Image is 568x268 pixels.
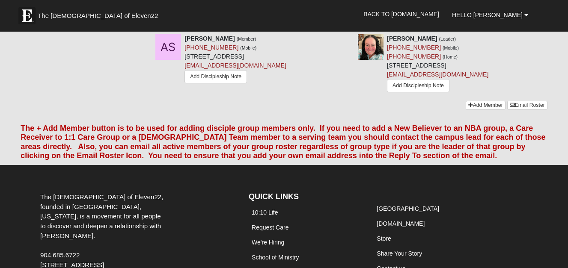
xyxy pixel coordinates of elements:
[240,45,256,50] small: (Mobile)
[252,209,278,216] a: 10:10 Life
[452,12,523,18] span: Hello [PERSON_NAME]
[377,235,391,242] a: Store
[387,34,488,94] div: [STREET_ADDRESS]
[38,12,158,20] span: The [DEMOGRAPHIC_DATA] of Eleven22
[446,4,535,26] a: Hello [PERSON_NAME]
[439,36,456,41] small: (Leader)
[387,71,488,78] a: [EMAIL_ADDRESS][DOMAIN_NAME]
[387,44,441,51] a: [PHONE_NUMBER]
[184,70,247,83] a: Add Discipleship Note
[387,53,441,60] a: [PHONE_NUMBER]
[387,79,449,92] a: Add Discipleship Note
[507,101,547,110] a: Email Roster
[377,220,425,227] a: [DOMAIN_NAME]
[377,205,439,212] a: [GEOGRAPHIC_DATA]
[237,36,256,41] small: (Member)
[357,3,446,25] a: Back to [DOMAIN_NAME]
[387,35,437,42] strong: [PERSON_NAME]
[252,239,284,246] a: We're Hiring
[466,101,506,110] a: Add Member
[252,224,288,231] a: Request Care
[184,35,235,42] strong: [PERSON_NAME]
[184,44,238,51] a: [PHONE_NUMBER]
[249,192,361,202] h4: QUICK LINKS
[184,34,286,85] div: [STREET_ADDRESS]
[443,54,458,59] small: (Home)
[184,62,286,69] a: [EMAIL_ADDRESS][DOMAIN_NAME]
[377,250,422,257] a: Share Your Story
[18,7,36,24] img: Eleven22 logo
[21,124,545,160] font: The + Add Member button is to be used for adding disciple group members only. If you need to add ...
[443,45,459,50] small: (Mobile)
[14,3,185,24] a: The [DEMOGRAPHIC_DATA] of Eleven22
